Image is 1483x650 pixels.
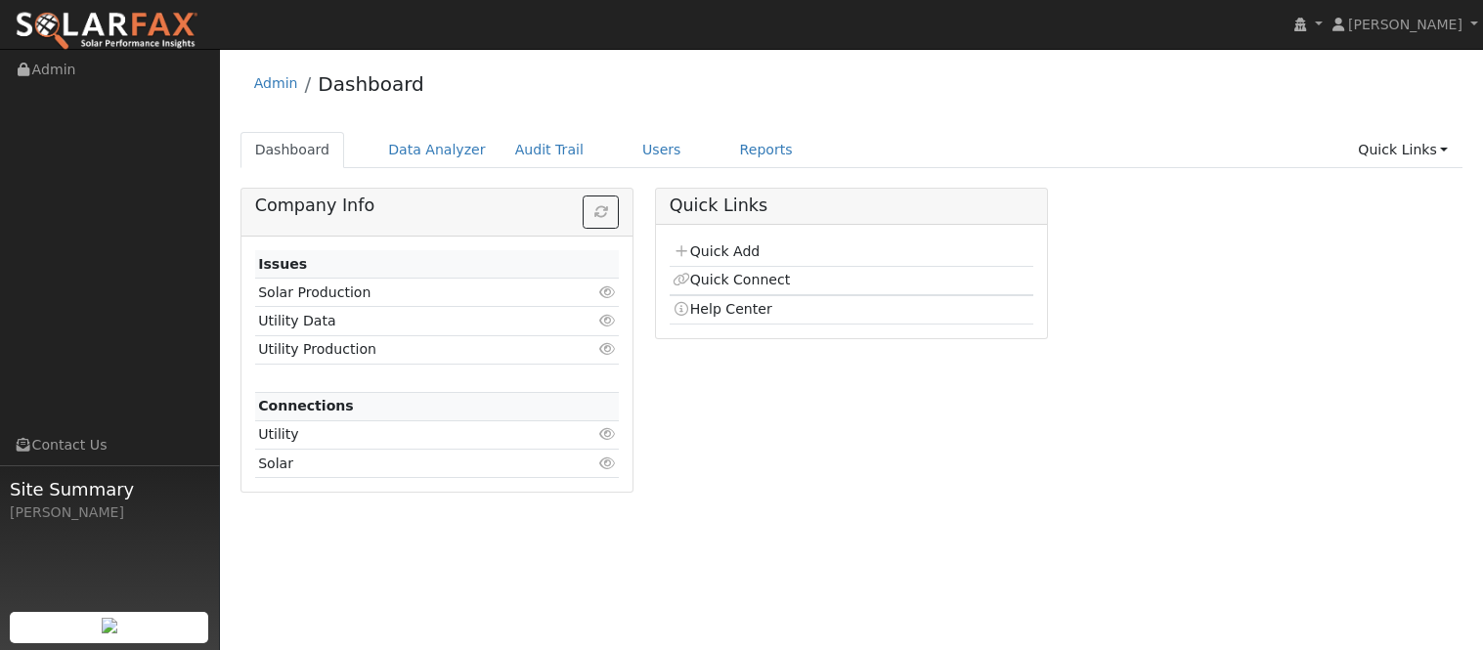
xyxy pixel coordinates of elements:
[318,72,424,96] a: Dashboard
[255,335,561,364] td: Utility Production
[102,618,117,633] img: retrieve
[255,307,561,335] td: Utility Data
[15,11,198,52] img: SolarFax
[255,279,561,307] td: Solar Production
[598,285,616,299] i: Click to view
[673,243,760,259] a: Quick Add
[255,450,561,478] td: Solar
[1343,132,1462,168] a: Quick Links
[255,420,561,449] td: Utility
[240,132,345,168] a: Dashboard
[673,301,772,317] a: Help Center
[258,398,354,413] strong: Connections
[673,272,790,287] a: Quick Connect
[628,132,696,168] a: Users
[1348,17,1462,32] span: [PERSON_NAME]
[258,256,307,272] strong: Issues
[598,456,616,470] i: Click to view
[373,132,501,168] a: Data Analyzer
[598,314,616,327] i: Click to view
[254,75,298,91] a: Admin
[10,476,209,502] span: Site Summary
[255,195,620,216] h5: Company Info
[670,195,1034,216] h5: Quick Links
[10,502,209,523] div: [PERSON_NAME]
[725,132,807,168] a: Reports
[501,132,598,168] a: Audit Trail
[598,342,616,356] i: Click to view
[598,427,616,441] i: Click to view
